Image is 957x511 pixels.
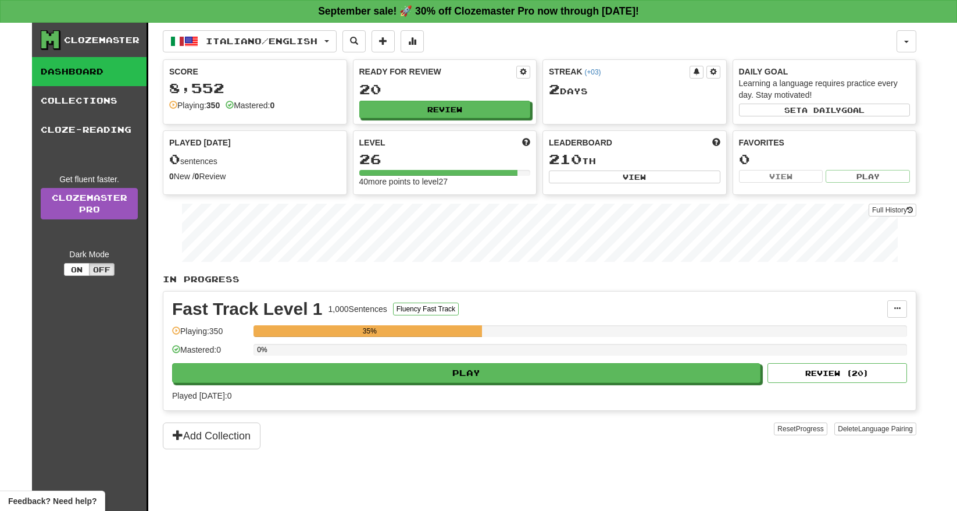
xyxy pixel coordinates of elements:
div: Score [169,66,341,77]
div: 1,000 Sentences [328,303,387,315]
div: Favorites [739,137,910,148]
div: New / Review [169,171,341,182]
div: Playing: [169,100,220,111]
button: Search sentences [342,30,366,52]
div: 40 more points to level 27 [359,176,531,187]
strong: September sale! 🚀 30% off Clozemaster Pro now through [DATE]! [318,5,639,17]
span: Leaderboard [549,137,612,148]
a: Cloze-Reading [32,115,147,144]
div: 0 [739,152,910,166]
span: 210 [549,151,582,167]
span: Score more points to level up [522,137,530,148]
button: Fluency Fast Track [393,303,459,315]
button: Play [172,363,760,383]
div: Day s [549,82,720,97]
div: 26 [359,152,531,166]
div: 20 [359,82,531,97]
div: sentences [169,152,341,167]
a: Dashboard [32,57,147,86]
strong: 350 [206,101,220,110]
button: Off [89,263,115,276]
a: (+03) [584,68,601,76]
div: Dark Mode [41,249,138,260]
div: th [549,152,720,167]
div: 35% [257,325,482,337]
button: View [739,170,823,183]
span: Open feedback widget [8,495,97,507]
div: Daily Goal [739,66,910,77]
strong: 0 [169,172,174,181]
div: Fast Track Level 1 [172,300,323,318]
span: This week in points, UTC [712,137,720,148]
div: Mastered: 0 [172,344,248,363]
span: Progress [796,425,824,433]
span: Italiano / English [206,36,317,46]
div: Streak [549,66,690,77]
button: ResetProgress [774,423,827,435]
div: Ready for Review [359,66,517,77]
div: Mastered: [226,100,274,111]
span: a daily [802,106,841,114]
div: Learning a language requires practice every day. Stay motivated! [739,77,910,101]
div: Get fluent faster. [41,173,138,185]
strong: 0 [270,101,274,110]
span: Played [DATE] [169,137,231,148]
button: View [549,171,720,183]
button: Seta dailygoal [739,104,910,116]
a: Collections [32,86,147,115]
strong: 0 [195,172,199,181]
button: Add Collection [163,423,260,449]
button: Add sentence to collection [372,30,395,52]
button: More stats [401,30,424,52]
span: Level [359,137,385,148]
a: ClozemasterPro [41,188,138,219]
button: Play [826,170,910,183]
button: Review (20) [767,363,907,383]
button: Italiano/English [163,30,337,52]
button: DeleteLanguage Pairing [834,423,916,435]
div: Playing: 350 [172,325,248,345]
button: Review [359,101,531,118]
span: 2 [549,81,560,97]
div: Clozemaster [64,34,140,46]
span: Language Pairing [858,425,913,433]
div: 8,552 [169,81,341,95]
button: On [64,263,90,276]
span: 0 [169,151,180,167]
span: Played [DATE]: 0 [172,391,231,400]
button: Full History [869,204,916,217]
p: In Progress [163,274,916,285]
